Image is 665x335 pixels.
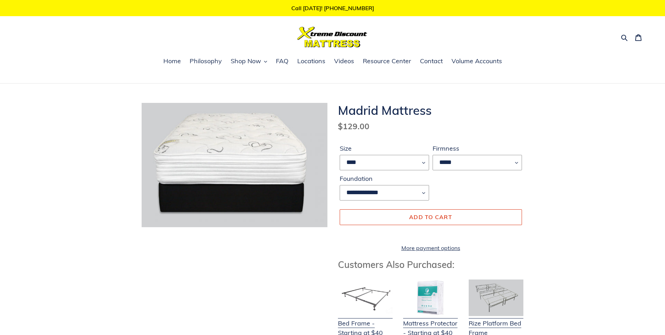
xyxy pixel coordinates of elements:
[448,56,505,67] a: Volume Accounts
[469,280,523,316] img: Adjustable Base
[340,174,429,183] label: Foundation
[276,57,289,65] span: FAQ
[340,144,429,153] label: Size
[297,57,325,65] span: Locations
[338,280,393,316] img: Bed Frame
[338,103,524,118] h1: Madrid Mattress
[160,56,184,67] a: Home
[340,209,522,225] button: Add to cart
[163,57,181,65] span: Home
[416,56,446,67] a: Contact
[272,56,292,67] a: FAQ
[359,56,415,67] a: Resource Center
[186,56,225,67] a: Philosophy
[331,56,358,67] a: Videos
[294,56,329,67] a: Locations
[409,214,452,221] span: Add to cart
[227,56,271,67] button: Shop Now
[190,57,222,65] span: Philosophy
[231,57,261,65] span: Shop Now
[420,57,443,65] span: Contact
[297,27,367,47] img: Xtreme Discount Mattress
[338,259,524,270] h3: Customers Also Purchased:
[338,121,369,131] span: $129.00
[363,57,411,65] span: Resource Center
[403,280,458,316] img: Mattress Protector
[340,244,522,252] a: More payment options
[334,57,354,65] span: Videos
[452,57,502,65] span: Volume Accounts
[433,144,522,153] label: Firmness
